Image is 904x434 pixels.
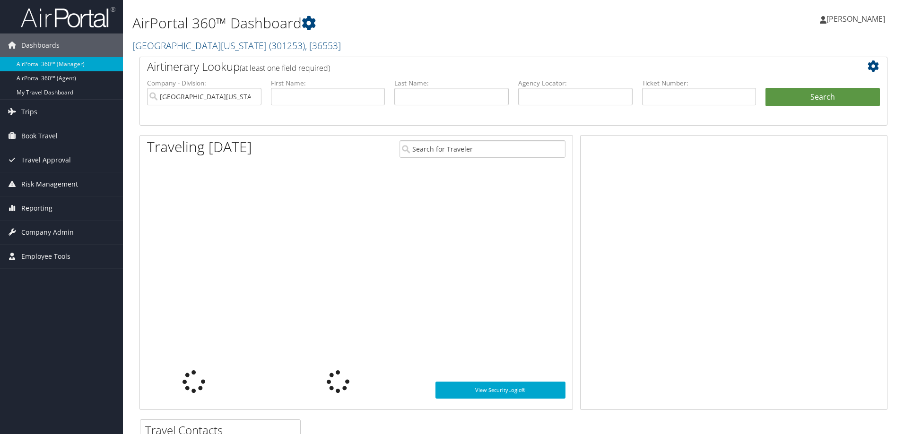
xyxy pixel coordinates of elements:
[21,221,74,244] span: Company Admin
[21,6,115,28] img: airportal-logo.png
[400,140,565,158] input: Search for Traveler
[147,137,252,157] h1: Traveling [DATE]
[435,382,565,399] a: View SecurityLogic®
[394,78,509,88] label: Last Name:
[21,196,52,220] span: Reporting
[269,39,305,52] span: ( 301253 )
[240,63,330,73] span: (at least one field required)
[132,39,341,52] a: [GEOGRAPHIC_DATA][US_STATE]
[21,124,58,148] span: Book Travel
[820,5,895,33] a: [PERSON_NAME]
[765,88,880,107] button: Search
[21,34,60,57] span: Dashboards
[518,78,633,88] label: Agency Locator:
[305,39,341,52] span: , [ 36553 ]
[147,59,817,75] h2: Airtinerary Lookup
[21,148,71,172] span: Travel Approval
[21,172,78,196] span: Risk Management
[271,78,385,88] label: First Name:
[21,245,70,268] span: Employee Tools
[132,13,641,33] h1: AirPortal 360™ Dashboard
[642,78,756,88] label: Ticket Number:
[147,78,261,88] label: Company - Division:
[21,100,37,124] span: Trips
[826,14,885,24] span: [PERSON_NAME]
